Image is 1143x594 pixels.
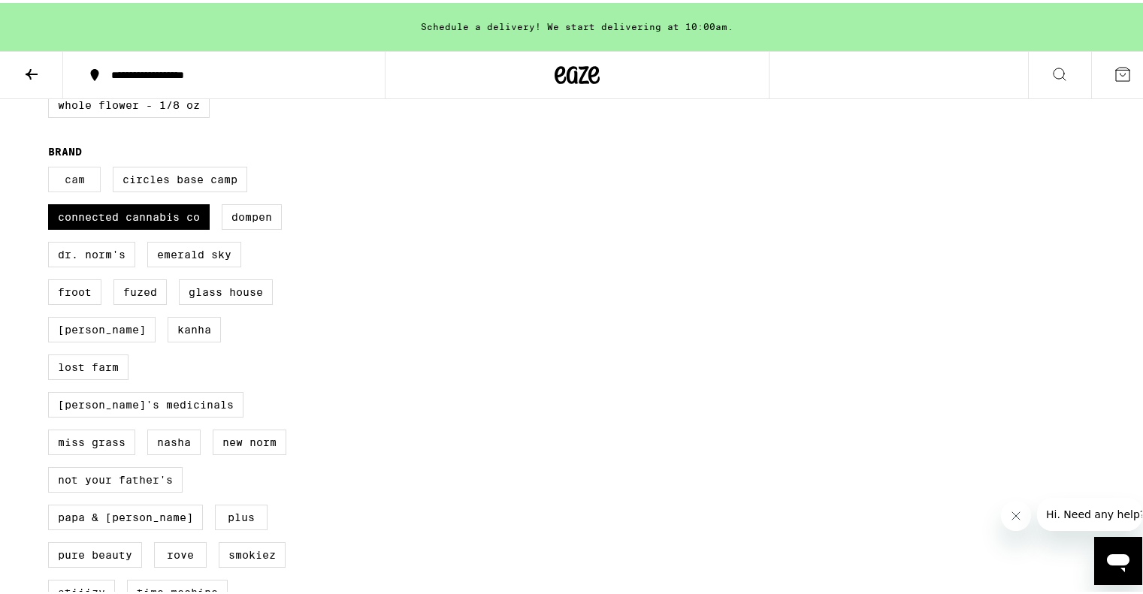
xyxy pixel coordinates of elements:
[147,427,201,452] label: NASHA
[168,314,221,339] label: Kanha
[215,502,268,527] label: PLUS
[113,276,167,302] label: Fuzed
[219,539,286,565] label: Smokiez
[48,427,135,452] label: Miss Grass
[9,11,108,23] span: Hi. Need any help?
[48,164,101,189] label: CAM
[48,314,156,339] label: [PERSON_NAME]
[48,539,142,565] label: Pure Beauty
[48,239,135,264] label: Dr. Norm's
[179,276,273,302] label: Glass House
[48,351,129,377] label: Lost Farm
[113,164,247,189] label: Circles Base Camp
[48,502,203,527] label: Papa & [PERSON_NAME]
[154,539,207,565] label: Rove
[1094,534,1142,582] iframe: Button to launch messaging window
[147,239,241,264] label: Emerald Sky
[213,427,286,452] label: New Norm
[48,276,101,302] label: Froot
[48,201,210,227] label: Connected Cannabis Co
[1037,495,1142,528] iframe: Message from company
[48,143,82,155] legend: Brand
[1001,498,1031,528] iframe: Close message
[48,389,243,415] label: [PERSON_NAME]'s Medicinals
[222,201,282,227] label: Dompen
[48,89,210,115] label: Whole Flower - 1/8 oz
[48,464,183,490] label: Not Your Father's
